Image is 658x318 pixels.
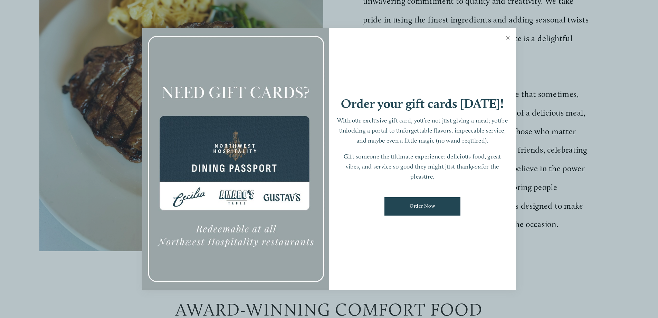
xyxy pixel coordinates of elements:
p: Gift someone the ultimate experience: delicious food, great vibes, and service so good they might... [336,152,509,181]
a: Order Now [384,197,460,216]
p: With our exclusive gift card, you’re not just giving a meal; you’re unlocking a portal to unforge... [336,116,509,145]
em: you [472,163,481,170]
a: Close [501,29,515,48]
h1: Order your gift cards [DATE]! [341,97,504,110]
